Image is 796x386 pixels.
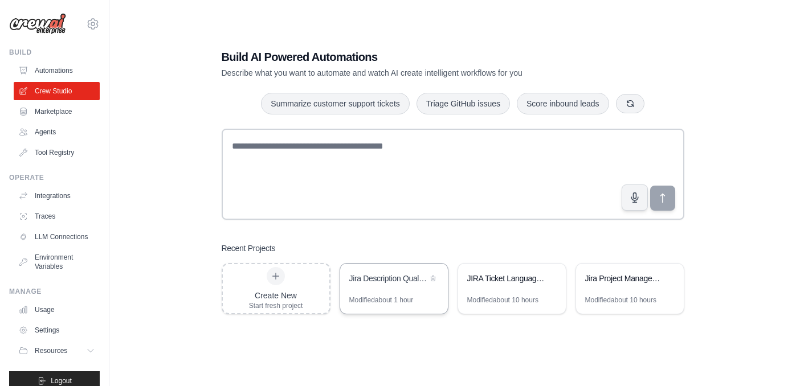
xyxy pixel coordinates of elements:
[9,13,66,35] img: Logo
[222,243,276,254] h3: Recent Projects
[14,228,100,246] a: LLM Connections
[35,346,67,355] span: Resources
[249,290,303,301] div: Create New
[517,93,609,114] button: Score inbound leads
[9,173,100,182] div: Operate
[417,93,510,114] button: Triage GitHub issues
[14,143,100,162] a: Tool Registry
[9,287,100,296] div: Manage
[349,273,427,284] div: Jira Description Quality Analyzer
[14,61,100,80] a: Automations
[427,273,439,284] button: Delete project
[9,48,100,57] div: Build
[14,123,100,141] a: Agents
[14,207,100,225] a: Traces
[14,102,100,121] a: Marketplace
[249,301,303,310] div: Start fresh project
[14,342,100,360] button: Resources
[622,184,648,211] button: Click to speak your automation idea
[14,82,100,100] a: Crew Studio
[261,93,409,114] button: Summarize customer support tickets
[739,331,796,386] iframe: Chat Widget
[51,376,72,385] span: Logout
[14,248,100,276] a: Environment Variables
[14,187,100,205] a: Integrations
[222,49,605,65] h1: Build AI Powered Automations
[467,295,538,305] div: Modified about 10 hours
[585,295,656,305] div: Modified about 10 hours
[467,273,545,284] div: JIRA Ticket Language Quality Checker
[349,295,414,305] div: Modified about 1 hour
[14,301,100,319] a: Usage
[616,94,644,113] button: Get new suggestions
[14,321,100,339] a: Settings
[222,67,605,79] p: Describe what you want to automate and watch AI create intelligent workflows for you
[585,273,663,284] div: Jira Project Management Automation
